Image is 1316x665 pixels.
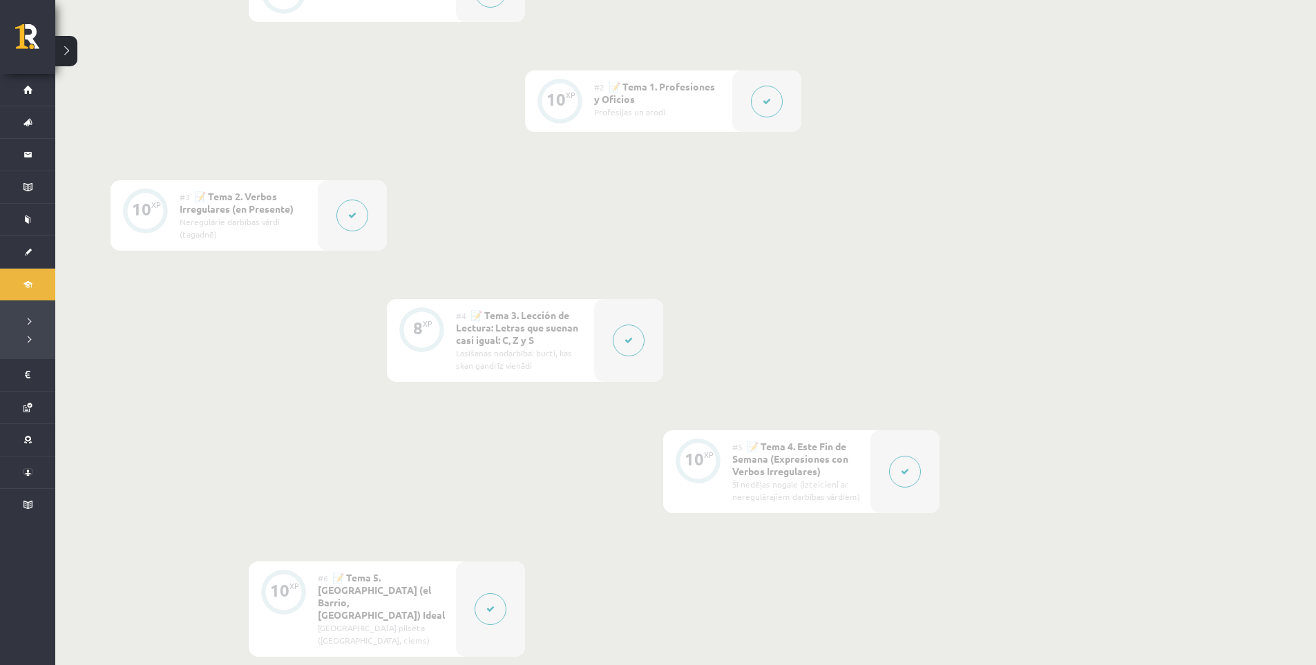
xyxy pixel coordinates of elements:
span: 📝 Tema 2. Verbos Irregulares (en Presente) [180,190,294,215]
div: 10 [132,203,151,215]
div: Šī nedēļas nogale (izteicieni ar neregulārajiem darbības vārdiem) [732,478,860,503]
div: Profesijas un arodi [594,106,722,118]
span: #5 [732,441,743,452]
span: #4 [456,310,466,321]
div: 10 [546,93,566,106]
div: [GEOGRAPHIC_DATA] pilsēta ([GEOGRAPHIC_DATA], ciems) [318,621,446,646]
div: XP [566,91,575,99]
div: 10 [270,584,289,597]
div: XP [289,582,299,590]
span: 📝 Tema 1. Profesiones y Oficios [594,80,715,105]
span: 📝 Tema 5. [GEOGRAPHIC_DATA] (el Barrio, [GEOGRAPHIC_DATA]) Ideal [318,571,445,621]
div: 8 [413,322,423,334]
div: Neregulārie darbības vārdi (tagadnē) [180,215,307,240]
span: 📝 Tema 4. Este Fin de Semana (Expresiones con Verbos Irregulares) [732,440,848,477]
span: #3 [180,191,190,202]
div: 10 [685,453,704,465]
div: XP [423,320,432,327]
span: #2 [594,81,604,93]
span: #6 [318,572,328,584]
div: XP [704,451,714,459]
div: Lasīšanas nodarbība: burti, kas skan gandrīz vienādi [456,347,584,372]
div: XP [151,201,161,209]
a: Rīgas 1. Tālmācības vidusskola [15,24,55,59]
span: 📝 Tema 3. Lección de Lectura: Letras que suenan casi igual: C, Z y S [456,309,578,346]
